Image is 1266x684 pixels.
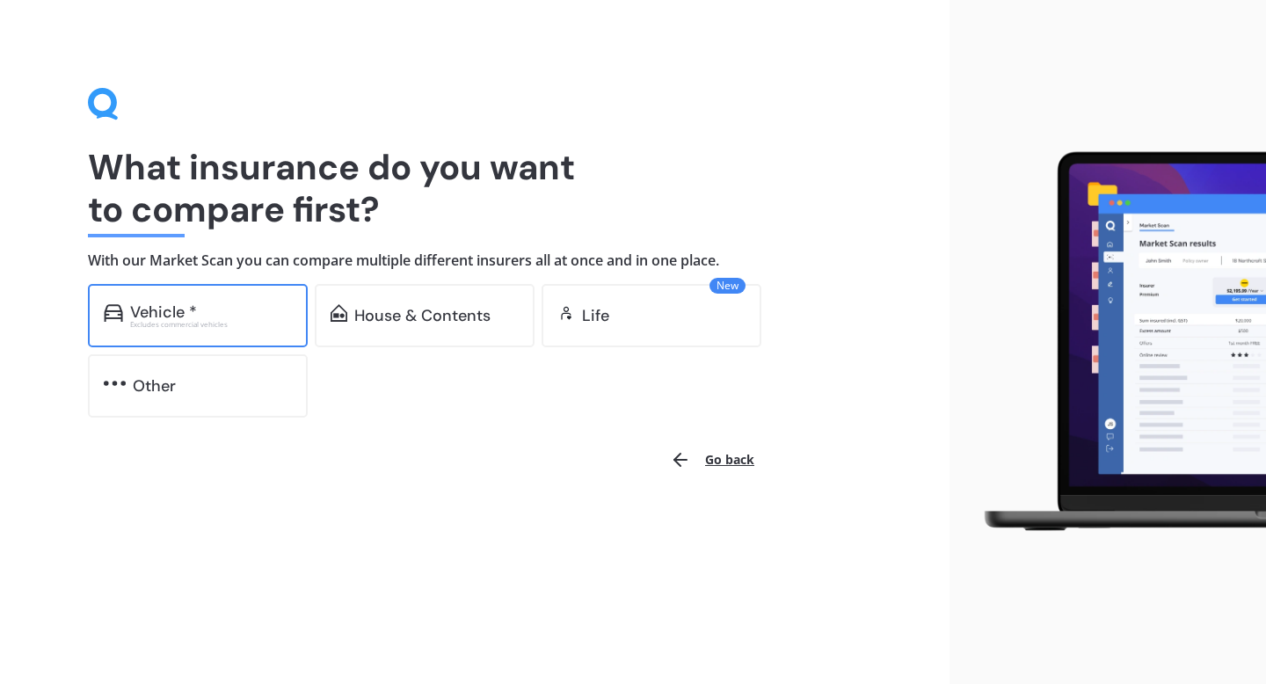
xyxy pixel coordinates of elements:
[964,143,1266,541] img: laptop.webp
[130,303,197,321] div: Vehicle *
[104,304,123,322] img: car.f15378c7a67c060ca3f3.svg
[133,377,176,395] div: Other
[354,307,491,324] div: House & Contents
[130,321,292,328] div: Excludes commercial vehicles
[104,375,126,392] img: other.81dba5aafe580aa69f38.svg
[88,146,862,230] h1: What insurance do you want to compare first?
[88,251,862,270] h4: With our Market Scan you can compare multiple different insurers all at once and in one place.
[331,304,347,322] img: home-and-contents.b802091223b8502ef2dd.svg
[709,278,746,294] span: New
[557,304,575,322] img: life.f720d6a2d7cdcd3ad642.svg
[582,307,609,324] div: Life
[659,439,765,481] button: Go back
